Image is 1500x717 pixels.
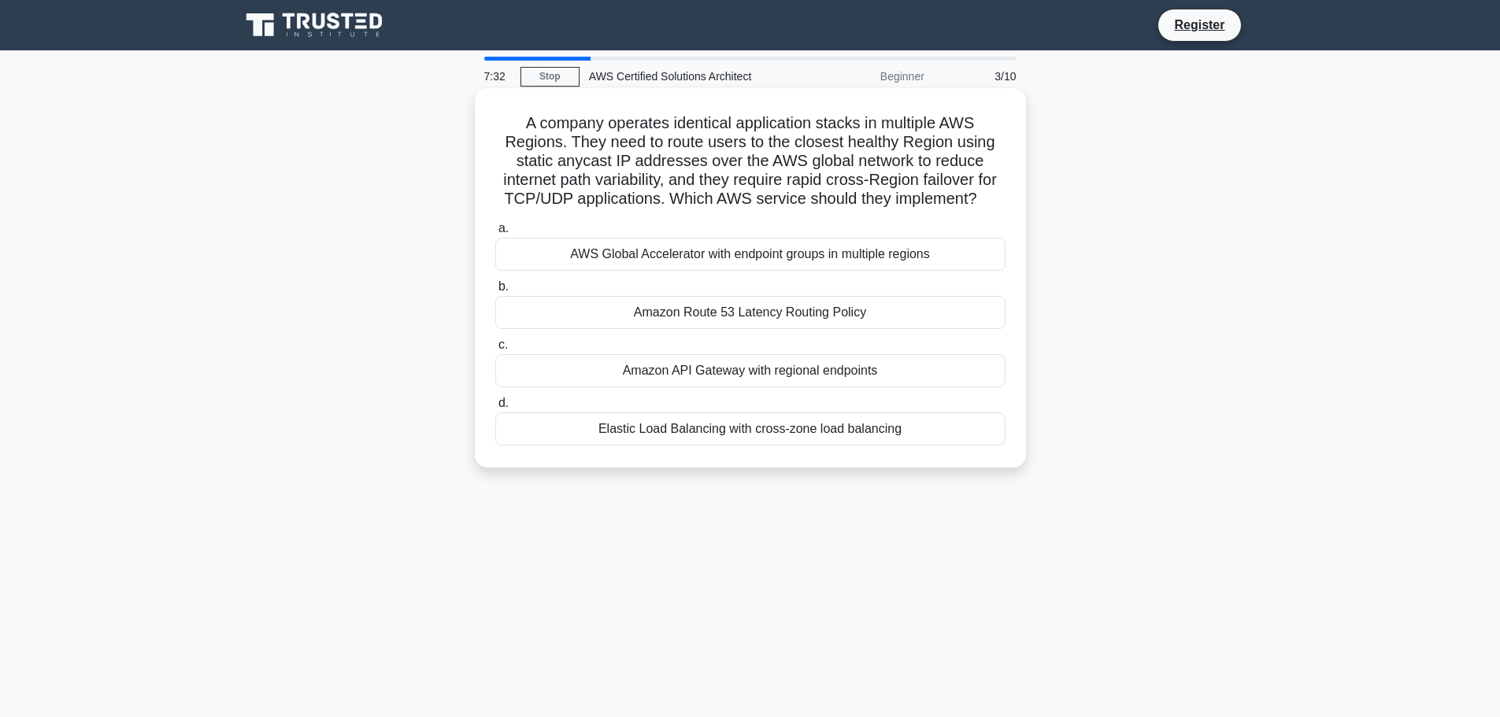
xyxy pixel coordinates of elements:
[498,221,509,235] span: a.
[580,61,796,92] div: AWS Certified Solutions Architect
[495,238,1006,271] div: AWS Global Accelerator with endpoint groups in multiple regions
[498,279,509,293] span: b.
[1165,15,1234,35] a: Register
[498,396,509,409] span: d.
[520,67,580,87] a: Stop
[495,296,1006,329] div: Amazon Route 53 Latency Routing Policy
[934,61,1026,92] div: 3/10
[495,412,1006,445] div: Elastic Load Balancing with cross-zone load balancing
[498,338,508,351] span: c.
[494,113,1007,209] h5: A company operates identical application stacks in multiple AWS Regions. They need to route users...
[495,354,1006,387] div: Amazon API Gateway with regional endpoints
[796,61,934,92] div: Beginner
[475,61,520,92] div: 7:32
